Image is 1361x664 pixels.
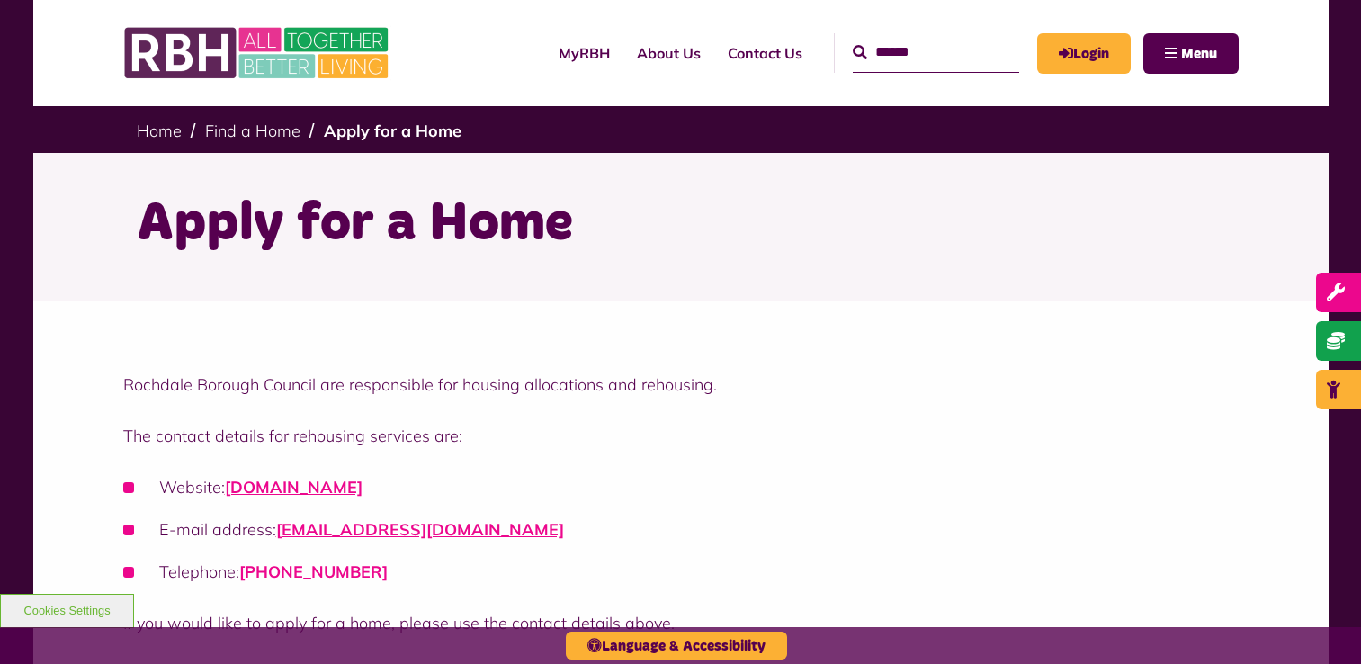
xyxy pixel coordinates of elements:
[123,611,1239,635] p: If you would like to apply for a home, please use the contact details above.
[239,561,388,582] a: [PHONE_NUMBER]
[276,519,564,540] a: [EMAIL_ADDRESS][DOMAIN_NAME]
[205,121,300,141] a: Find a Home
[123,475,1239,499] li: Website:
[137,189,1225,259] h1: Apply for a Home
[137,121,182,141] a: Home
[1143,33,1239,74] button: Navigation
[123,424,1239,448] p: The contact details for rehousing services are:
[123,372,1239,397] p: Rochdale Borough Council are responsible for housing allocations and rehousing.
[1037,33,1131,74] a: MyRBH
[623,29,714,77] a: About Us
[123,517,1239,542] li: E-mail address:
[566,632,787,660] button: Language & Accessibility
[714,29,816,77] a: Contact Us
[123,560,1239,584] li: Telephone:
[1181,47,1217,61] span: Menu
[123,18,393,88] img: RBH
[225,477,363,498] a: [DOMAIN_NAME]
[324,121,461,141] a: Apply for a Home
[545,29,623,77] a: MyRBH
